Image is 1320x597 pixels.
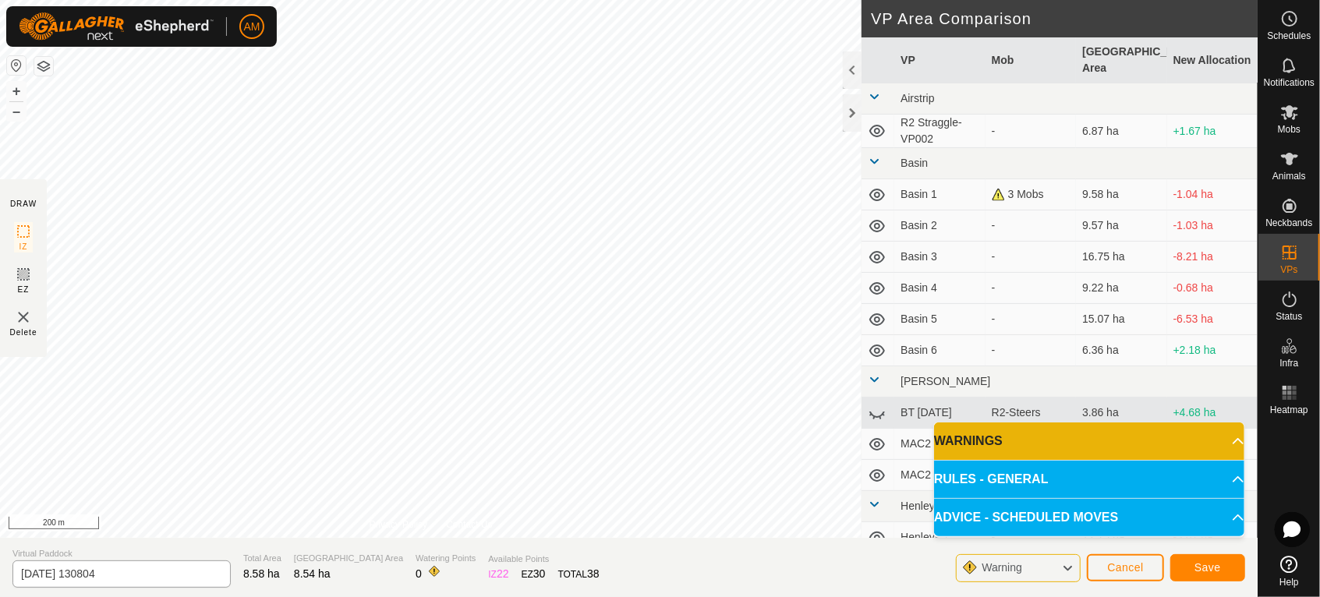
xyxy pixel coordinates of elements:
td: R2 Straggle-VP002 [894,115,985,148]
div: - [992,280,1070,296]
td: Basin 3 [894,242,985,273]
p-accordion-header: RULES - GENERAL [934,461,1244,498]
span: ADVICE - SCHEDULED MOVES [934,508,1118,527]
span: Airstrip [901,92,935,104]
span: Infra [1279,359,1298,368]
span: IZ [19,241,28,253]
td: 9.22 ha [1076,273,1166,304]
span: Watering Points [416,552,476,565]
div: 3 Mobs [992,186,1070,203]
img: Gallagher Logo [19,12,214,41]
td: 3.86 ha [1076,397,1166,429]
span: 8.54 ha [294,567,331,580]
button: Cancel [1087,554,1164,581]
span: Notifications [1264,78,1315,87]
td: Basin 6 [894,335,985,366]
td: +1.67 ha [1167,115,1258,148]
span: [GEOGRAPHIC_DATA] Area [294,552,403,565]
p-accordion-header: ADVICE - SCHEDULED MOVES [934,499,1244,536]
td: Henleys 1 [894,522,985,553]
span: Total Area [243,552,281,565]
td: +2.18 ha [1167,335,1258,366]
span: Henleys [901,500,940,512]
p-accordion-header: WARNINGS [934,422,1244,460]
div: EZ [522,566,546,582]
span: RULES - GENERAL [934,470,1049,489]
td: Basin 4 [894,273,985,304]
span: EZ [18,284,30,295]
td: Basin 2 [894,210,985,242]
span: Virtual Paddock [12,547,231,560]
span: Schedules [1267,31,1311,41]
td: 6.87 ha [1076,115,1166,148]
span: VPs [1280,265,1297,274]
div: TOTAL [558,566,600,582]
td: 9.58 ha [1076,179,1166,210]
img: VP [14,308,33,327]
td: 16.75 ha [1076,242,1166,273]
span: [PERSON_NAME] [901,375,990,387]
td: 15.07 ha [1076,304,1166,335]
span: 30 [533,567,546,580]
span: Delete [10,327,37,338]
span: Warning [982,561,1022,574]
div: - [992,342,1070,359]
td: 6.36 ha [1076,335,1166,366]
div: - [992,311,1070,327]
a: Privacy Policy [370,518,428,532]
button: + [7,82,26,101]
th: [GEOGRAPHIC_DATA] Area [1076,37,1166,83]
td: Basin 1 [894,179,985,210]
div: - [992,217,1070,234]
span: Status [1276,312,1302,321]
button: – [7,102,26,121]
div: DRAW [10,198,37,210]
button: Reset Map [7,56,26,75]
span: Animals [1272,171,1306,181]
span: Mobs [1278,125,1301,134]
span: Neckbands [1265,218,1312,228]
div: R2-Steers [992,404,1070,421]
td: +4.68 ha [1167,397,1258,429]
button: Save [1170,554,1245,581]
div: IZ [488,566,508,582]
h2: VP Area Comparison [871,9,1258,28]
span: 22 [497,567,509,580]
span: WARNINGS [934,432,1003,450]
span: Basin [901,157,928,169]
td: -1.03 ha [1167,210,1258,242]
span: Help [1279,578,1299,587]
td: 9.57 ha [1076,210,1166,242]
div: - [992,123,1070,140]
td: -8.21 ha [1167,242,1258,273]
span: Cancel [1107,561,1144,574]
td: Basin 5 [894,304,985,335]
span: Available Points [488,553,599,566]
td: MAC2 [DATE] [894,460,985,491]
span: AM [244,19,260,35]
button: Map Layers [34,57,53,76]
td: MAC2 [DATE] [894,429,985,460]
div: - [992,249,1070,265]
span: 38 [587,567,600,580]
td: -0.68 ha [1167,273,1258,304]
td: -6.53 ha [1167,304,1258,335]
th: Mob [986,37,1076,83]
a: Contact Us [446,518,492,532]
span: Heatmap [1270,405,1308,415]
span: 0 [416,567,422,580]
span: Save [1194,561,1221,574]
th: VP [894,37,985,83]
td: BT [DATE] [894,397,985,429]
span: 8.58 ha [243,567,280,580]
th: New Allocation [1167,37,1258,83]
a: Help [1258,549,1320,593]
td: -1.04 ha [1167,179,1258,210]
